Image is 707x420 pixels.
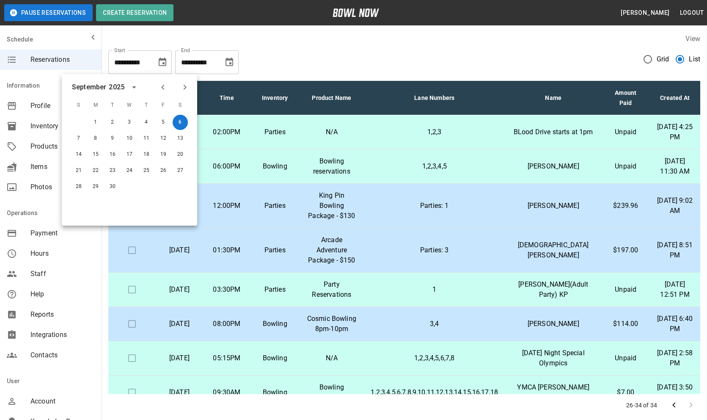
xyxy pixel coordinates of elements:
[210,161,244,171] p: 06:00PM
[257,127,292,137] p: Parties
[96,4,173,21] button: Create Reservation
[30,101,95,111] span: Profile
[656,348,693,368] p: [DATE] 2:58 PM
[364,81,505,115] th: Lane Numbers
[608,201,643,211] p: $239.96
[173,97,188,114] span: S
[30,330,95,340] span: Integrations
[122,115,137,130] button: Sep 3, 2025
[30,289,95,299] span: Help
[306,353,357,363] p: N/A
[71,163,86,178] button: Sep 21, 2025
[71,147,86,162] button: Sep 14, 2025
[156,97,171,114] span: F
[71,97,86,114] span: S
[371,387,498,398] p: 1,2,3,4,5,6,7,8,9,10,11,12,13,14,15,16,17,18
[602,81,649,115] th: Amount Paid
[30,141,95,152] span: Products
[105,97,120,114] span: T
[512,127,595,137] p: BLood Drive starts at 1pm
[257,285,292,295] p: Parties
[306,235,357,265] p: Arcade Adventure Package - $150
[173,131,188,146] button: Sep 13, 2025
[512,201,595,211] p: [PERSON_NAME]
[139,115,154,130] button: Sep 4, 2025
[30,350,95,360] span: Contacts
[162,245,196,255] p: [DATE]
[512,382,595,403] p: YMCA [PERSON_NAME][GEOGRAPHIC_DATA]
[210,245,244,255] p: 01:30PM
[109,82,124,92] div: 2025
[30,121,95,131] span: Inventory
[608,285,643,295] p: Unpaid
[608,127,643,137] p: Unpaid
[162,353,196,363] p: [DATE]
[677,5,707,21] button: Logout
[666,397,682,414] button: Go to previous page
[88,163,103,178] button: Sep 22, 2025
[139,163,154,178] button: Sep 25, 2025
[649,81,700,115] th: Created At
[306,156,357,177] p: Bowling reservations
[156,163,171,178] button: Sep 26, 2025
[162,319,196,329] p: [DATE]
[156,147,171,162] button: Sep 19, 2025
[127,80,141,94] button: calendar view is open, switch to year view
[173,163,188,178] button: Sep 27, 2025
[88,115,103,130] button: Sep 1, 2025
[105,131,120,146] button: Sep 9, 2025
[105,163,120,178] button: Sep 23, 2025
[173,115,188,130] button: Sep 6, 2025
[210,127,244,137] p: 02:00PM
[139,131,154,146] button: Sep 11, 2025
[608,319,643,329] p: $114.00
[30,309,95,320] span: Reports
[122,97,137,114] span: W
[371,127,498,137] p: 1,2,3
[105,115,120,130] button: Sep 2, 2025
[306,314,357,334] p: Cosmic Bowling 8pm-10pm
[257,245,292,255] p: Parties
[122,131,137,146] button: Sep 10, 2025
[306,279,357,300] p: Party Reservations
[306,382,357,403] p: Bowling reservations
[178,80,192,94] button: Next month
[30,396,95,406] span: Account
[154,54,171,71] button: Choose date, selected date is Sep 6, 2025
[30,55,95,65] span: Reservations
[162,387,196,398] p: [DATE]
[122,147,137,162] button: Sep 17, 2025
[210,201,244,211] p: 12:00PM
[656,196,693,216] p: [DATE] 9:02 AM
[617,5,673,21] button: [PERSON_NAME]
[210,319,244,329] p: 08:00PM
[30,249,95,259] span: Hours
[4,4,93,21] button: Pause Reservations
[306,127,357,137] p: N/A
[257,201,292,211] p: Parties
[88,97,103,114] span: M
[656,279,693,300] p: [DATE] 12:51 PM
[333,8,379,17] img: logo
[306,191,357,221] p: King Pin Bowling Package - $130
[656,382,693,403] p: [DATE] 3:50 PM
[203,81,250,115] th: Time
[30,162,95,172] span: Items
[299,81,364,115] th: Product Name
[371,319,498,329] p: 3,4
[512,319,595,329] p: [PERSON_NAME]
[512,279,595,300] p: [PERSON_NAME](Adult Party) KP
[656,122,693,142] p: [DATE] 4:25 PM
[71,179,86,194] button: Sep 28, 2025
[656,156,693,177] p: [DATE] 11:30 AM
[656,240,693,260] p: [DATE] 8:51 PM
[656,314,693,334] p: [DATE] 6:40 PM
[156,115,171,130] button: Sep 5, 2025
[88,147,103,162] button: Sep 15, 2025
[608,245,643,255] p: $197.00
[608,387,643,398] p: $7.00
[162,285,196,295] p: [DATE]
[88,131,103,146] button: Sep 8, 2025
[371,353,498,363] p: 1,2,3,4,5,6,7,8
[257,161,292,171] p: Bowling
